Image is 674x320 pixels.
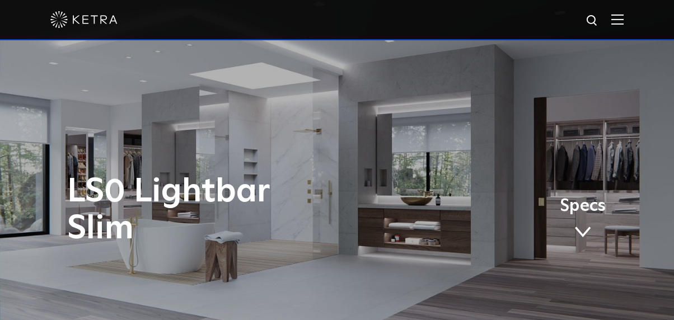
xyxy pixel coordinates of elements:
[560,198,606,214] span: Specs
[67,173,383,247] h1: LS0 Lightbar Slim
[611,14,624,25] img: Hamburger%20Nav.svg
[586,14,600,28] img: search icon
[560,198,606,242] a: Specs
[50,11,118,28] img: ketra-logo-2019-white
